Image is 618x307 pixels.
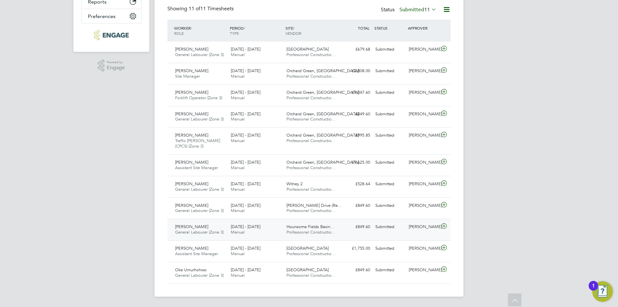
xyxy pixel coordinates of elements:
[175,138,220,149] span: Traffic [PERSON_NAME] (CPCS) (Zone 3)
[286,159,359,165] span: Orchard Green, [GEOGRAPHIC_DATA]
[286,73,336,79] span: Professional Constructio…
[175,203,208,208] span: [PERSON_NAME]
[175,229,224,235] span: General Labourer (Zone 3)
[286,111,359,117] span: Orchard Green, [GEOGRAPHIC_DATA]
[373,87,406,98] div: Submitted
[175,224,208,229] span: [PERSON_NAME]
[286,90,359,95] span: Orchard Green, [GEOGRAPHIC_DATA]
[175,111,208,117] span: [PERSON_NAME]
[175,52,224,57] span: General Labourer (Zone 3)
[286,165,336,170] span: Professional Constructio…
[293,25,295,31] span: /
[339,222,373,232] div: £849.60
[175,159,208,165] span: [PERSON_NAME]
[424,6,430,13] span: 11
[406,22,440,34] div: APPROVER
[189,5,234,12] span: 11 Timesheets
[406,179,440,189] div: [PERSON_NAME]
[286,116,336,122] span: Professional Constructio…
[231,203,260,208] span: [DATE] - [DATE]
[406,109,440,120] div: [PERSON_NAME]
[189,5,200,12] span: 11 of
[286,229,336,235] span: Professional Constructio…
[231,132,260,138] span: [DATE] - [DATE]
[231,187,245,192] span: Manual
[231,116,245,122] span: Manual
[284,22,340,39] div: SITE
[339,66,373,76] div: £2,808.00
[286,273,336,278] span: Professional Constructio…
[339,200,373,211] div: £849.60
[231,224,260,229] span: [DATE] - [DATE]
[175,95,222,101] span: Forklift Operator (Zone 3)
[406,222,440,232] div: [PERSON_NAME]
[592,286,595,294] div: 1
[175,132,208,138] span: [PERSON_NAME]
[286,95,336,101] span: Professional Constructio…
[231,73,245,79] span: Manual
[88,13,116,19] span: Preferences
[406,243,440,254] div: [PERSON_NAME]
[231,90,260,95] span: [DATE] - [DATE]
[107,60,125,65] span: Powered by
[406,44,440,55] div: [PERSON_NAME]
[167,5,235,12] div: Showing
[98,60,125,72] a: Powered byEngage
[406,200,440,211] div: [PERSON_NAME]
[175,46,208,52] span: [PERSON_NAME]
[175,181,208,187] span: [PERSON_NAME]
[175,273,224,278] span: General Labourer (Zone 3)
[286,52,336,57] span: Professional Constructio…
[286,181,303,187] span: Witney 2
[373,265,406,275] div: Submitted
[286,251,336,256] span: Professional Constructio…
[339,44,373,55] div: £679.68
[339,157,373,168] div: £1,625.00
[373,200,406,211] div: Submitted
[406,66,440,76] div: [PERSON_NAME]
[81,9,141,23] button: Preferences
[174,31,184,36] span: ROLE
[358,25,370,31] span: TOTAL
[230,31,239,36] span: TYPE
[339,243,373,254] div: £1,755.00
[175,245,208,251] span: [PERSON_NAME]
[231,95,245,101] span: Manual
[231,245,260,251] span: [DATE] - [DATE]
[339,109,373,120] div: £849.60
[175,208,224,213] span: General Labourer (Zone 3)
[286,68,359,73] span: Orchard Green, [GEOGRAPHIC_DATA]
[228,22,284,39] div: PERIOD
[373,109,406,120] div: Submitted
[231,273,245,278] span: Manual
[406,87,440,98] div: [PERSON_NAME]
[373,157,406,168] div: Submitted
[231,111,260,117] span: [DATE] - [DATE]
[399,6,436,13] label: Submitted
[373,66,406,76] div: Submitted
[231,208,245,213] span: Manual
[81,30,142,40] a: Go to home page
[286,187,336,192] span: Professional Constructio…
[175,68,208,73] span: [PERSON_NAME]
[175,165,218,170] span: Assistant Site Manager
[286,245,329,251] span: [GEOGRAPHIC_DATA]
[373,22,406,34] div: STATUS
[339,179,373,189] div: £528.64
[592,281,613,302] button: Open Resource Center, 1 new notification
[231,138,245,143] span: Manual
[175,187,224,192] span: General Labourer (Zone 3)
[286,138,336,143] span: Professional Constructio…
[286,224,334,229] span: Hounsome Fields Basin…
[175,90,208,95] span: [PERSON_NAME]
[373,243,406,254] div: Submitted
[107,65,125,71] span: Engage
[231,229,245,235] span: Manual
[286,203,342,208] span: [PERSON_NAME] Drive (Re…
[231,251,245,256] span: Manual
[231,52,245,57] span: Manual
[286,46,329,52] span: [GEOGRAPHIC_DATA]
[373,130,406,141] div: Submitted
[244,25,245,31] span: /
[175,73,200,79] span: Site Manager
